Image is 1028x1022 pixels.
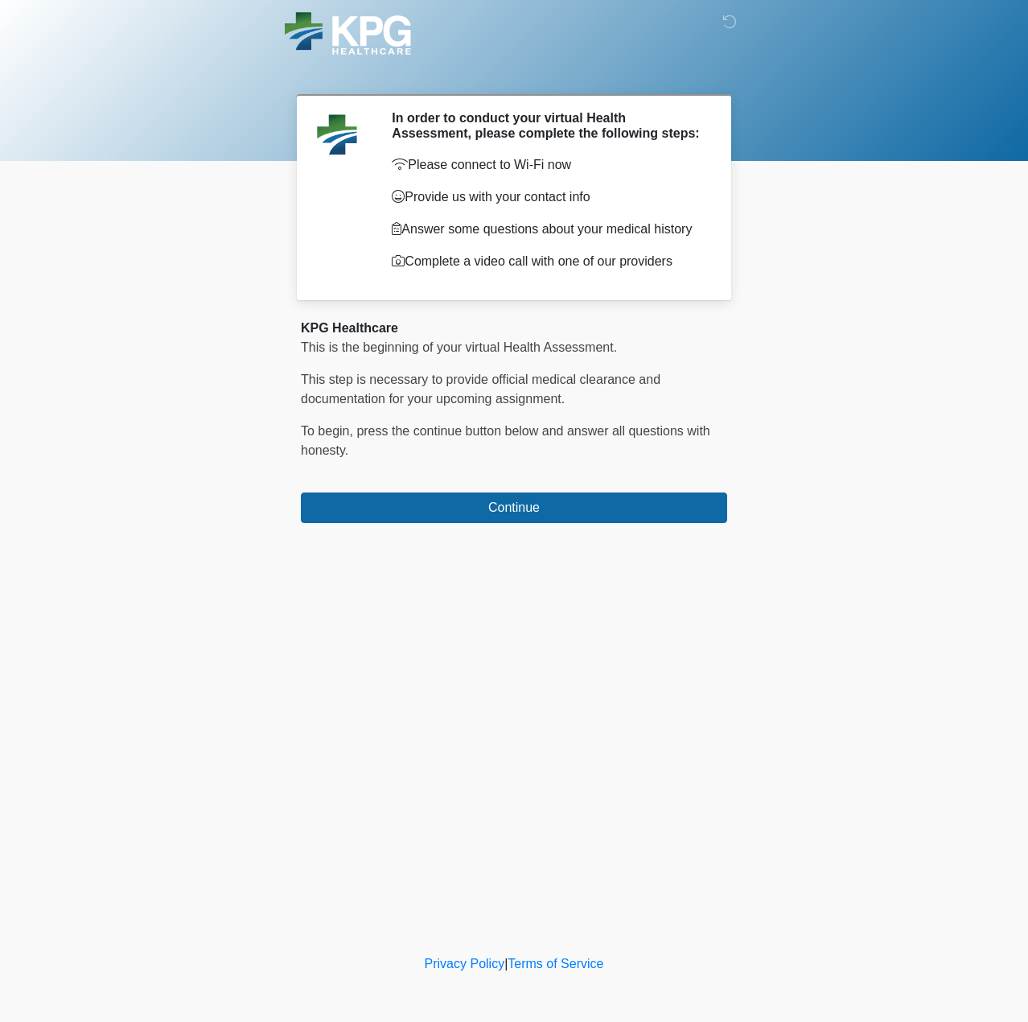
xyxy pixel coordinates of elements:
h1: ‎ ‎ ‎ [289,58,739,88]
p: Please connect to Wi-Fi now [392,155,703,175]
button: Continue [301,492,727,523]
span: This is the beginning of your virtual Health Assessment. [301,340,617,354]
span: This step is necessary to provide official medical clearance and documentation for your upcoming ... [301,373,660,406]
span: To begin, ﻿﻿﻿﻿﻿﻿﻿﻿﻿﻿﻿﻿﻿﻿﻿﻿﻿press the continue button below and answer all questions with honesty. [301,424,710,457]
a: | [504,957,508,970]
p: Provide us with your contact info [392,188,703,207]
p: Answer some questions about your medical history [392,220,703,239]
img: Agent Avatar [313,110,361,159]
img: KPG Healthcare Logo [285,12,411,55]
a: Privacy Policy [425,957,505,970]
a: Terms of Service [508,957,603,970]
p: Complete a video call with one of our providers [392,252,703,271]
div: KPG Healthcare [301,319,727,338]
h2: In order to conduct your virtual Health Assessment, please complete the following steps: [392,110,703,141]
